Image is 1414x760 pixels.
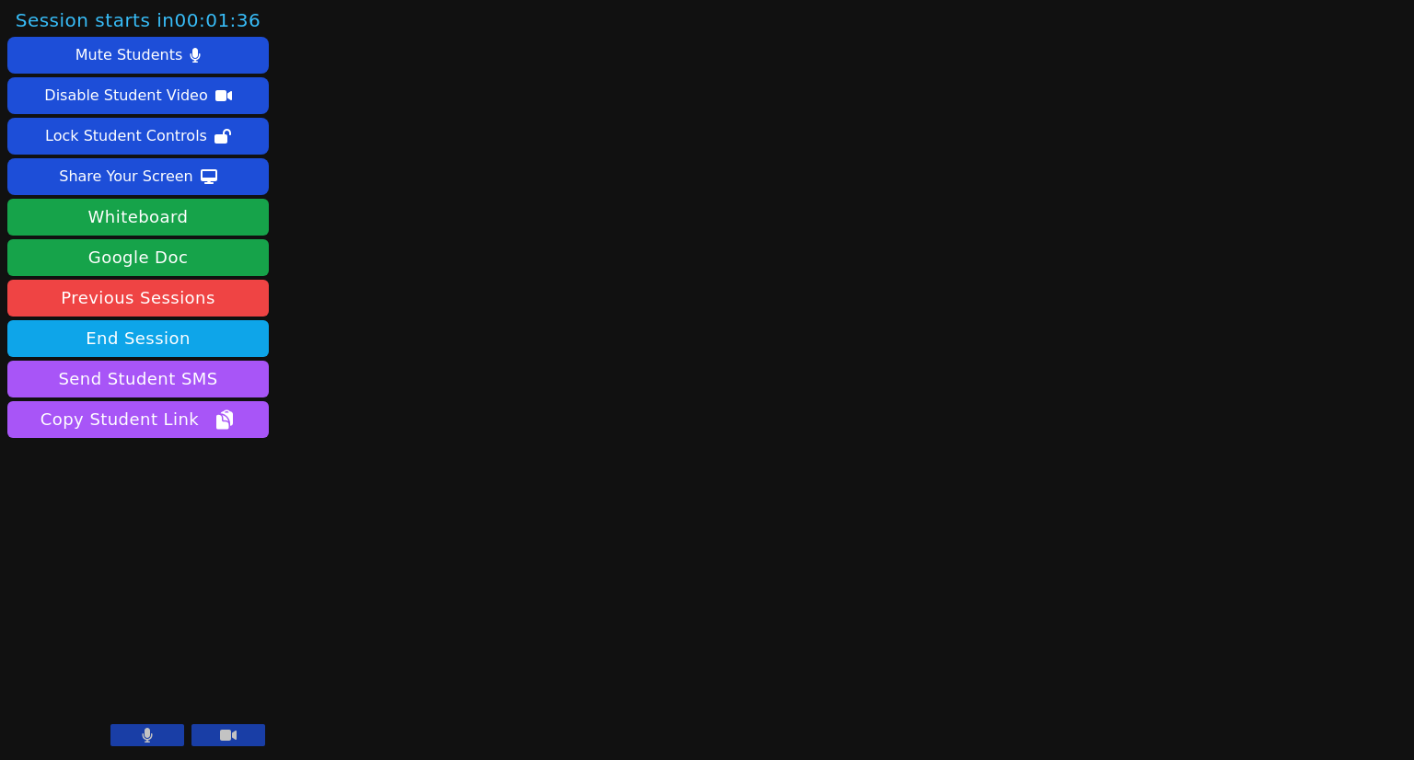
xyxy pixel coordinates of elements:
[44,81,207,110] div: Disable Student Video
[16,7,261,33] span: Session starts in
[7,158,269,195] button: Share Your Screen
[7,118,269,155] button: Lock Student Controls
[7,37,269,74] button: Mute Students
[7,320,269,357] button: End Session
[59,162,193,191] div: Share Your Screen
[7,199,269,236] button: Whiteboard
[7,361,269,397] button: Send Student SMS
[75,40,182,70] div: Mute Students
[7,401,269,438] button: Copy Student Link
[41,407,236,432] span: Copy Student Link
[7,280,269,317] a: Previous Sessions
[45,121,207,151] div: Lock Student Controls
[7,239,269,276] a: Google Doc
[174,9,261,31] time: 00:01:36
[7,77,269,114] button: Disable Student Video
